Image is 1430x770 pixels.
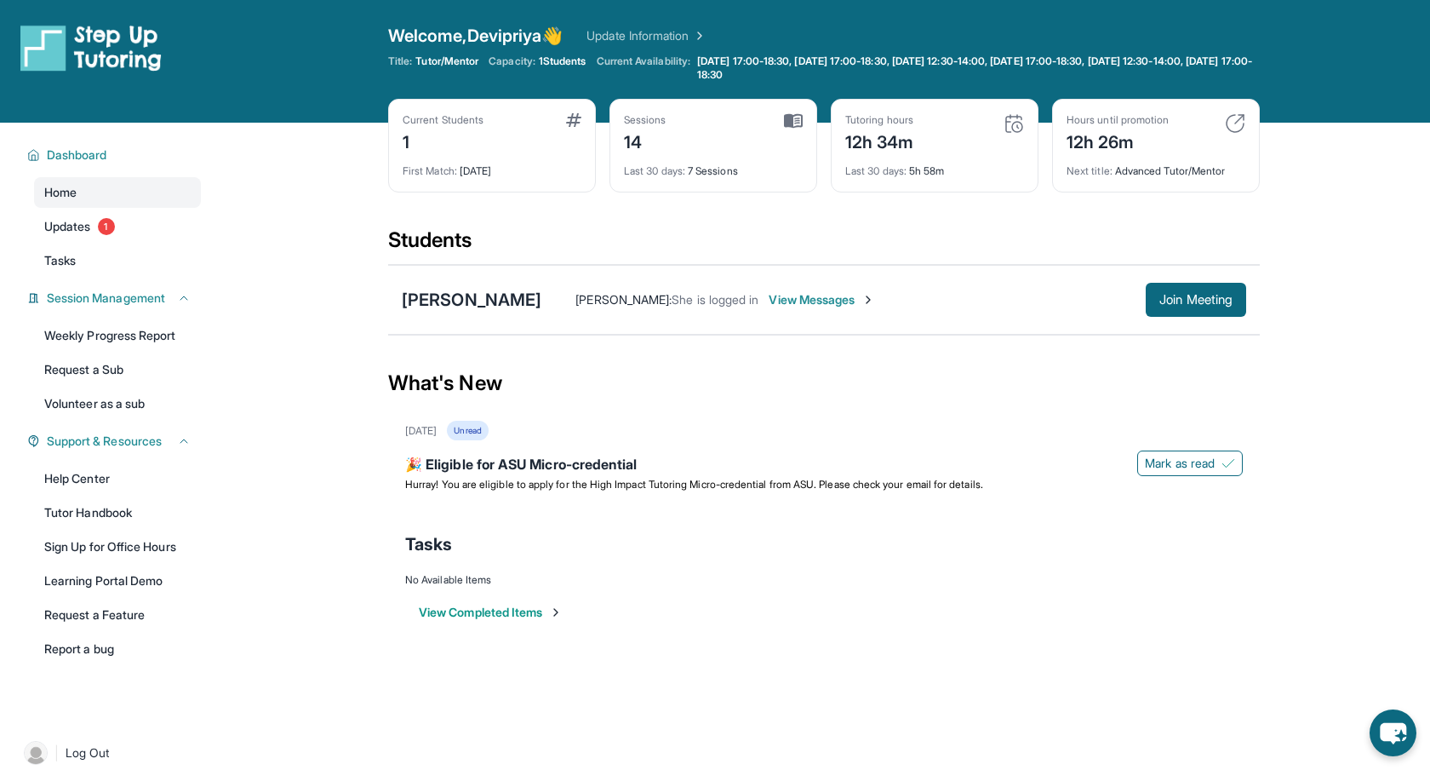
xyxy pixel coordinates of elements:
[624,154,803,178] div: 7 Sessions
[44,252,76,269] span: Tasks
[624,127,666,154] div: 14
[34,566,201,596] a: Learning Portal Demo
[405,424,437,438] div: [DATE]
[784,113,803,129] img: card
[624,164,685,177] span: Last 30 days :
[1067,113,1169,127] div: Hours until promotion
[1159,295,1233,305] span: Join Meeting
[40,147,191,164] button: Dashboard
[66,744,110,761] span: Log Out
[34,211,201,242] a: Updates1
[403,164,457,177] span: First Match :
[624,113,666,127] div: Sessions
[388,24,563,48] span: Welcome, Devipriya 👋
[34,388,201,419] a: Volunteer as a sub
[388,227,1260,264] div: Students
[672,292,758,307] span: She is logged in
[689,27,706,44] img: Chevron Right
[405,573,1243,587] div: No Available Items
[1221,457,1235,470] img: Mark as read
[34,532,201,562] a: Sign Up for Office Hours
[1146,283,1246,317] button: Join Meeting
[403,154,581,178] div: [DATE]
[415,55,478,68] span: Tutor/Mentor
[694,55,1260,82] a: [DATE] 17:00-18:30, [DATE] 17:00-18:30, [DATE] 12:30-14:00, [DATE] 17:00-18:30, [DATE] 12:30-14:0...
[1225,113,1245,134] img: card
[34,177,201,208] a: Home
[575,292,672,307] span: [PERSON_NAME] :
[1067,164,1113,177] span: Next title :
[98,218,115,235] span: 1
[403,113,483,127] div: Current Students
[1370,710,1416,756] button: chat-button
[539,55,586,68] span: 1 Students
[34,600,201,630] a: Request a Feature
[34,634,201,664] a: Report a bug
[47,290,165,307] span: Session Management
[1067,154,1245,178] div: Advanced Tutor/Mentor
[47,433,162,450] span: Support & Resources
[34,463,201,494] a: Help Center
[1067,127,1169,154] div: 12h 26m
[34,245,201,276] a: Tasks
[24,741,48,765] img: user-img
[419,604,563,621] button: View Completed Items
[489,55,535,68] span: Capacity:
[34,320,201,351] a: Weekly Progress Report
[845,127,914,154] div: 12h 34m
[34,354,201,385] a: Request a Sub
[845,154,1024,178] div: 5h 58m
[44,184,77,201] span: Home
[40,290,191,307] button: Session Management
[769,291,875,308] span: View Messages
[597,55,690,82] span: Current Availability:
[447,421,488,440] div: Unread
[402,288,541,312] div: [PERSON_NAME]
[566,113,581,127] img: card
[1137,451,1243,476] button: Mark as read
[1145,455,1215,472] span: Mark as read
[20,24,162,72] img: logo
[403,127,483,154] div: 1
[1004,113,1024,134] img: card
[47,147,107,164] span: Dashboard
[405,532,452,556] span: Tasks
[44,218,91,235] span: Updates
[697,55,1256,82] span: [DATE] 17:00-18:30, [DATE] 17:00-18:30, [DATE] 12:30-14:00, [DATE] 17:00-18:30, [DATE] 12:30-14:0...
[405,454,1243,478] div: 🎉 Eligible for ASU Micro-credential
[861,293,875,307] img: Chevron-Right
[845,113,914,127] div: Tutoring hours
[54,743,59,763] span: |
[845,164,907,177] span: Last 30 days :
[388,346,1260,421] div: What's New
[586,27,706,44] a: Update Information
[34,497,201,528] a: Tutor Handbook
[388,55,412,68] span: Title:
[40,433,191,450] button: Support & Resources
[405,478,983,491] span: Hurray! You are eligible to apply for the High Impact Tutoring Micro-credential from ASU. Please ...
